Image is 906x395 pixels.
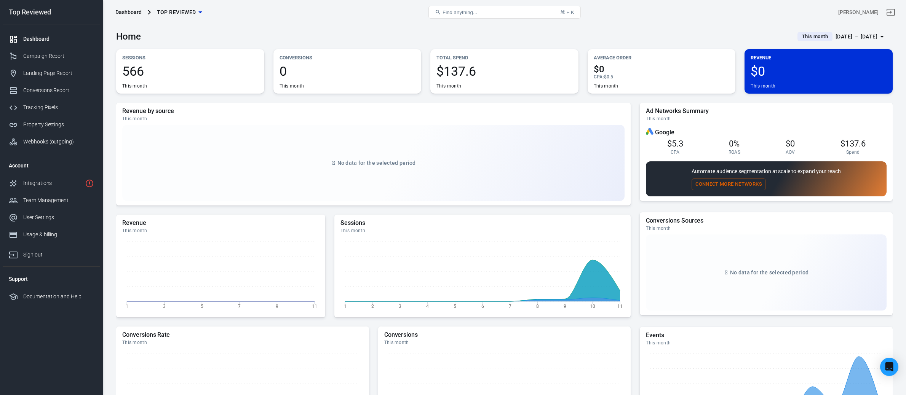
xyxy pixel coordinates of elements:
[340,219,625,227] h5: Sessions
[163,303,166,309] tspan: 3
[337,160,416,166] span: No data for the selected period
[23,251,94,259] div: Sign out
[436,65,572,78] span: $137.6
[751,65,887,78] span: $0
[692,167,841,175] p: Automate audience segmentation at scale to expand your reach
[3,99,100,116] a: Tracking Pixels
[880,358,898,376] div: Open Intercom Messenger
[122,331,363,339] h5: Conversions Rate
[122,54,258,62] p: Sessions
[560,10,574,15] div: ⌘ + K
[3,156,100,175] li: Account
[3,65,100,82] a: Landing Page Report
[3,133,100,150] a: Webhooks (outgoing)
[840,139,866,148] span: $137.6
[730,269,809,276] span: No data for the selected period
[751,83,775,89] div: This month
[312,303,317,309] tspan: 11
[646,331,887,339] h5: Events
[882,3,900,21] a: Sign out
[3,192,100,209] a: Team Management
[85,179,94,188] svg: 1 networks not verified yet
[3,243,100,263] a: Sign out
[122,116,625,122] div: This month
[604,74,613,80] span: $0.5
[646,217,887,225] h5: Conversions Sources
[340,228,625,234] div: This month
[443,10,477,15] span: Find anything...
[276,303,278,309] tspan: 9
[454,303,456,309] tspan: 5
[116,31,141,42] h3: Home
[126,303,128,309] tspan: 1
[3,9,100,16] div: Top Reviewed
[729,139,740,148] span: 0%
[280,83,304,89] div: This month
[23,121,94,129] div: Property Settings
[157,8,196,17] span: Top Reviewed
[799,33,831,40] span: This month
[594,74,604,80] span: CPA :
[371,303,374,309] tspan: 2
[426,303,429,309] tspan: 4
[280,65,415,78] span: 0
[428,6,581,19] button: Find anything...⌘ + K
[509,303,511,309] tspan: 7
[564,303,566,309] tspan: 9
[786,139,795,148] span: $0
[481,303,484,309] tspan: 6
[791,30,893,43] button: This month[DATE] － [DATE]
[23,35,94,43] div: Dashboard
[436,54,572,62] p: Total Spend
[122,339,363,346] div: This month
[3,116,100,133] a: Property Settings
[594,54,730,62] p: Average Order
[23,213,94,221] div: User Settings
[594,83,618,89] div: This month
[384,331,625,339] h5: Conversions
[238,303,241,309] tspan: 7
[384,339,625,346] div: This month
[3,209,100,226] a: User Settings
[3,226,100,243] a: Usage & billing
[3,82,100,99] a: Conversions Report
[23,104,94,111] div: Tracking Pixels
[23,138,94,146] div: Webhooks (outgoing)
[646,225,887,231] div: This month
[23,69,94,77] div: Landing Page Report
[280,54,415,62] p: Conversions
[646,128,654,137] div: Google Ads
[594,65,730,74] span: $0
[23,179,82,187] div: Integrations
[646,107,887,115] h5: Ad Networks Summary
[3,48,100,65] a: Campaign Report
[23,196,94,204] div: Team Management
[344,303,347,309] tspan: 1
[122,83,147,89] div: This month
[23,231,94,239] div: Usage & billing
[122,219,319,227] h5: Revenue
[23,293,94,301] div: Documentation and Help
[3,175,100,192] a: Integrations
[646,116,887,122] div: This month
[846,149,860,155] span: Spend
[646,128,887,137] div: Google
[201,303,203,309] tspan: 5
[122,107,625,115] h5: Revenue by source
[115,8,142,16] div: Dashboard
[646,340,887,346] div: This month
[671,149,680,155] span: CPA
[786,149,795,155] span: AOV
[122,65,258,78] span: 566
[536,303,539,309] tspan: 8
[617,303,623,309] tspan: 11
[399,303,401,309] tspan: 3
[23,52,94,60] div: Campaign Report
[3,30,100,48] a: Dashboard
[122,228,319,234] div: This month
[23,86,94,94] div: Conversions Report
[836,32,877,41] div: [DATE] － [DATE]
[154,5,205,19] button: Top Reviewed
[751,54,887,62] p: Revenue
[692,178,766,190] button: Connect More Networks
